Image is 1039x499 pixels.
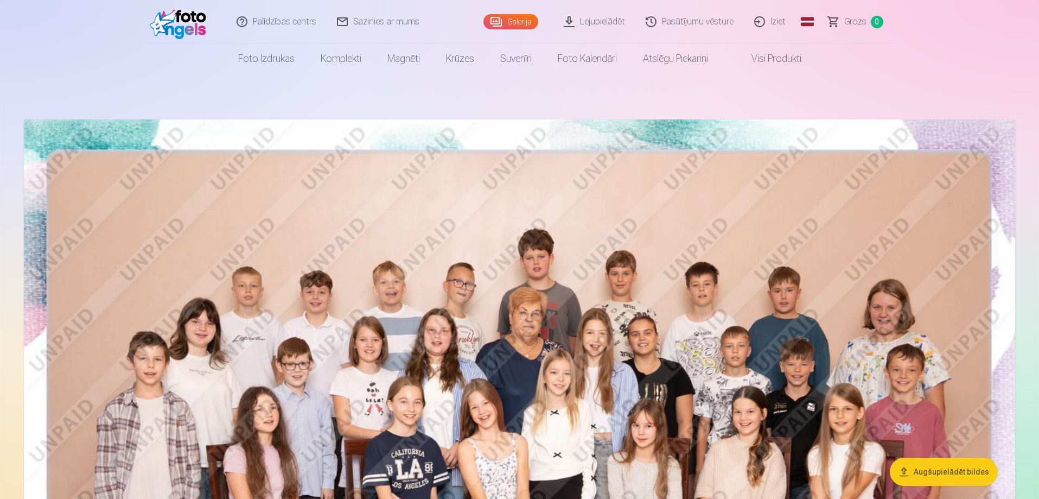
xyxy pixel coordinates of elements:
button: Augšupielādēt bildes [890,458,998,486]
a: Krūzes [433,43,487,74]
a: Foto izdrukas [225,43,308,74]
a: Galerija [483,14,538,29]
a: Suvenīri [487,43,545,74]
a: Visi produkti [721,43,814,74]
span: 0 [871,16,883,28]
span: Grozs [844,15,866,28]
a: Komplekti [308,43,374,74]
a: Foto kalendāri [545,43,630,74]
img: /fa1 [150,4,212,39]
a: Atslēgu piekariņi [630,43,721,74]
a: Magnēti [374,43,433,74]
